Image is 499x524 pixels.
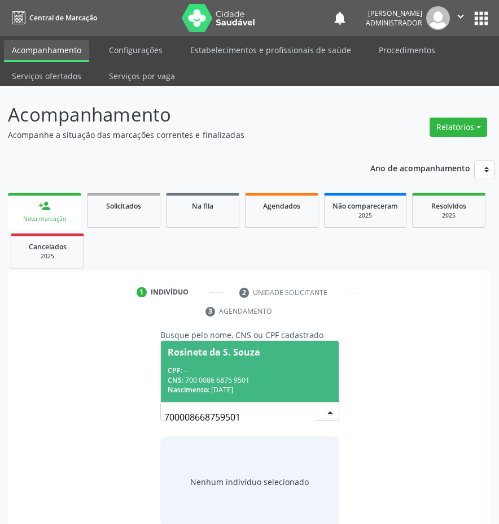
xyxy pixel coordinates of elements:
a: Configurações [101,40,170,60]
span: Nascimento: [168,385,209,395]
div: 2025 [332,211,398,220]
p: Acompanhamento [8,101,346,129]
button: apps [471,8,491,28]
button: notifications [332,10,348,26]
img: img [426,6,450,30]
div: 1 [137,287,147,297]
div: person_add [38,200,51,212]
a: Acompanhamento [4,40,89,62]
a: Procedimentos [371,40,443,60]
div: 700 0086 6875 9501 [168,375,332,385]
a: Estabelecimentos e profissionais de saúde [182,40,359,60]
p: Ano de acompanhamento [370,161,470,175]
p: Acompanhe a situação das marcações correntes e finalizadas [8,129,346,141]
button:  [450,6,471,30]
div: 2025 [19,252,76,261]
span: Solicitados [106,201,141,211]
p: Busque pelo nome, CNS ou CPF cadastrado para criar uma nova marcação. Você deve informar pelo men... [160,329,339,376]
span: Central de Marcação [29,13,97,23]
span: Administrador [366,18,422,28]
span: Cancelados [29,242,67,252]
a: Central de Marcação [8,8,97,27]
a: Serviços por vaga [101,66,183,86]
div: [DATE] [168,385,332,395]
input: Busque por nome, CNS ou CPF [164,406,316,428]
div: Indivíduo [151,287,189,297]
a: Serviços ofertados [4,66,89,86]
span: Agendados [263,201,300,211]
div: Nova marcação [16,215,73,223]
div: 2025 [421,211,477,220]
div: -- [168,366,332,375]
span: CPF: [168,366,182,375]
i:  [454,10,467,23]
div: [PERSON_NAME] [366,8,422,18]
div: Rosinete da S. Souza [168,348,260,357]
button: Relatórios [430,118,487,137]
span: Na fila [192,201,213,211]
span: Resolvidos [431,201,466,211]
span: Não compareceram [332,201,398,211]
div: Nenhum indivíduo selecionado [190,476,309,488]
span: CNS: [168,375,183,385]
